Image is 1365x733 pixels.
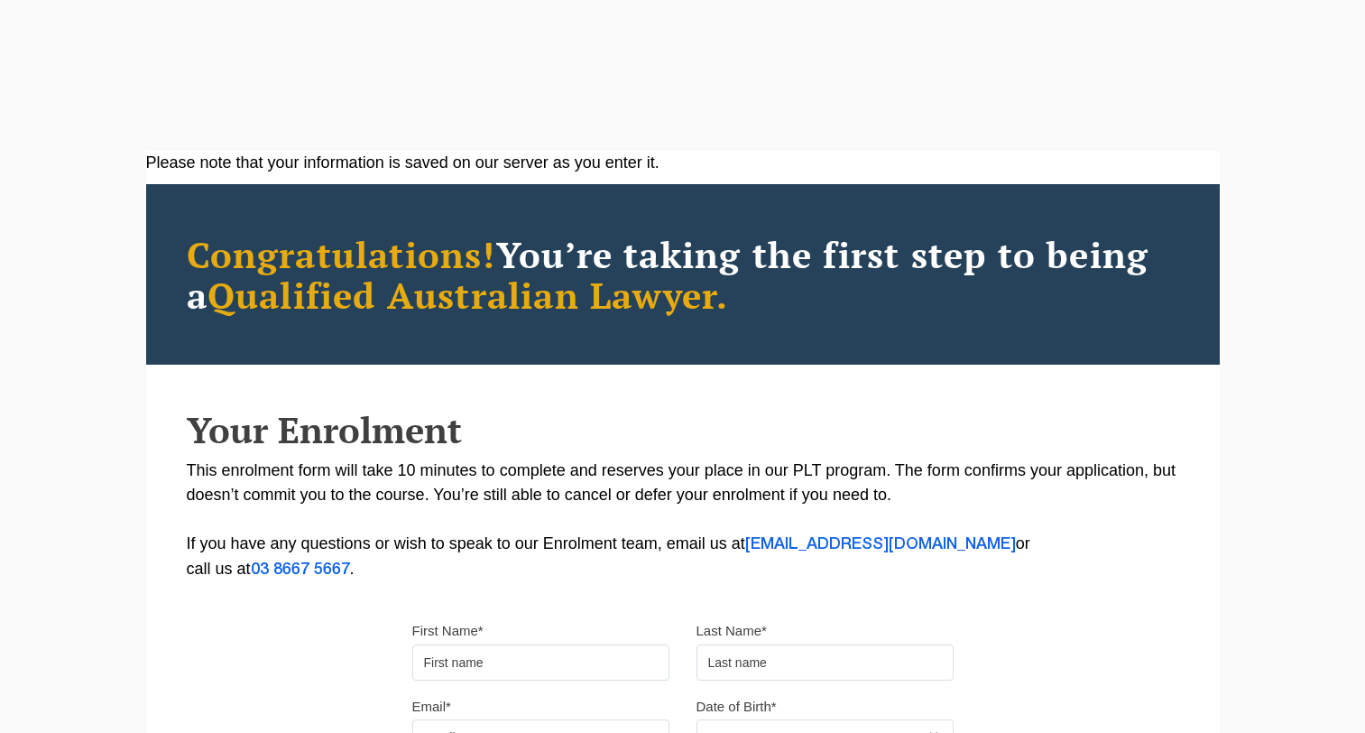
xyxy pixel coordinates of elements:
p: This enrolment form will take 10 minutes to complete and reserves your place in our PLT program. ... [187,459,1179,582]
input: First name [412,645,669,681]
h2: Your Enrolment [187,410,1179,450]
a: [EMAIL_ADDRESS][DOMAIN_NAME] [745,537,1016,552]
h2: You’re taking the first step to being a [187,234,1179,315]
input: Last name [696,645,954,681]
span: Congratulations! [187,230,496,278]
div: Please note that your information is saved on our server as you enter it. [146,151,1220,175]
label: Date of Birth* [696,698,777,716]
a: 03 8667 5667 [251,562,350,577]
label: Email* [412,698,451,716]
span: Qualified Australian Lawyer. [208,271,729,319]
label: First Name* [412,622,484,640]
label: Last Name* [696,622,767,640]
